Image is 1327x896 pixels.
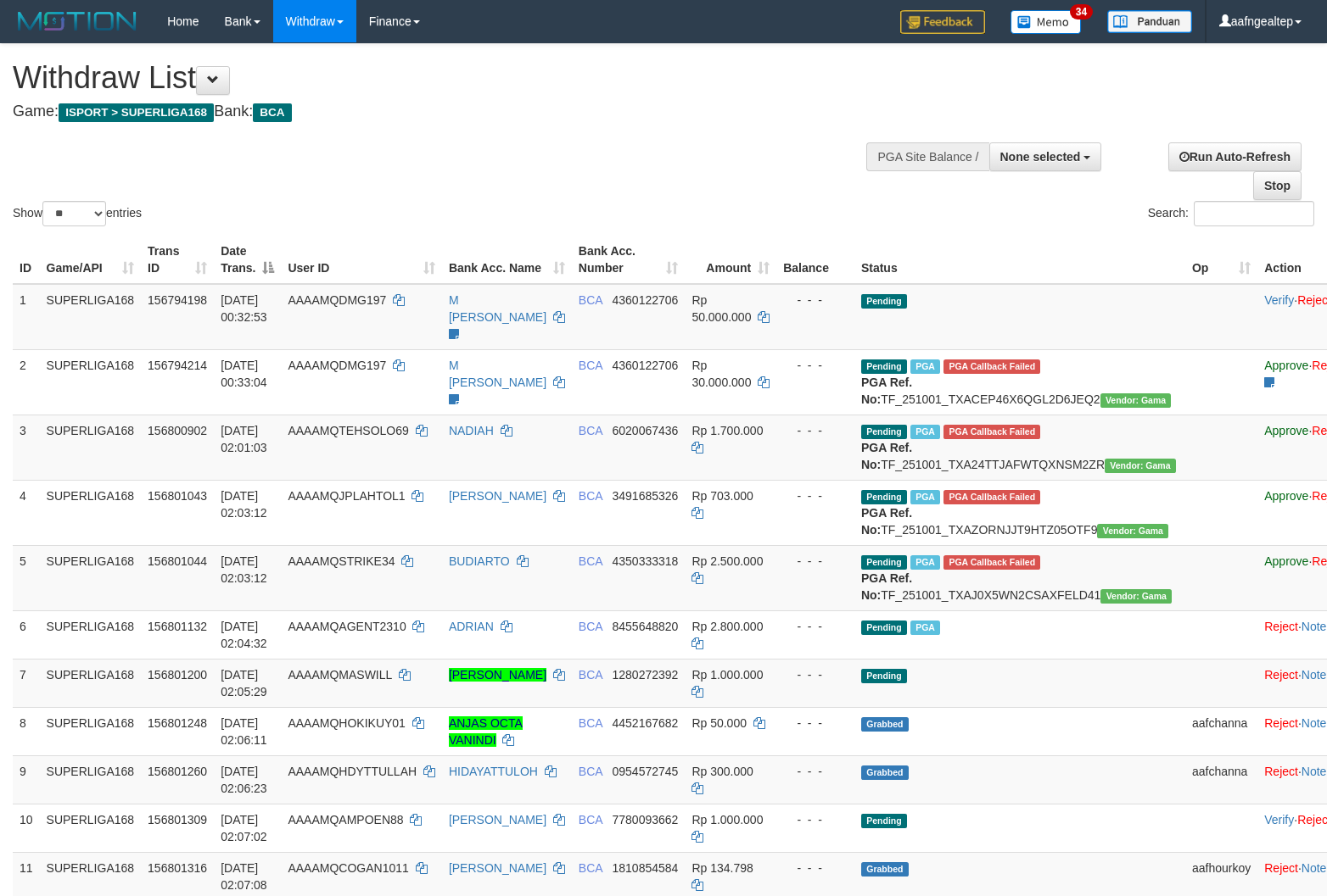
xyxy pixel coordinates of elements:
[221,424,267,454] span: [DATE] 02:01:03
[783,487,848,504] div: - - -
[691,359,751,389] span: Rp 30.000.000
[1100,393,1172,408] span: Vendor URL: https://trx31.1velocity.biz
[40,755,142,804] td: SUPERLIGA168
[13,201,142,226] label: Show entries
[288,861,408,875] span: AAAAMQCOGAN1011
[40,480,142,545] td: SUPERLIGA168
[854,545,1185,610] td: TF_251001_TXAJ0X5WN2CSAXFELD41
[288,424,408,437] span: AAAAMQTEHSOLO69
[1168,142,1302,171] a: Run Auto-Refresh
[449,489,546,503] a: [PERSON_NAME]
[221,765,267,795] span: [DATE] 02:06:23
[613,359,679,372] span: Copy 4360122706 to clipboard
[1097,524,1168,538] span: Vendor URL: https://trx31.1velocity.biz
[943,425,1040,439] span: PGA Error
[861,669,907,683] span: Pending
[281,236,441,284] th: User ID: activate to sort column ascending
[40,236,142,284] th: Game/API: activate to sort column ascending
[579,716,602,730] span: BCA
[148,765,207,778] span: 156801260
[13,804,40,852] td: 10
[449,424,494,437] a: NADIAH
[13,545,40,610] td: 5
[1148,201,1314,226] label: Search:
[861,571,912,602] b: PGA Ref. No:
[13,236,40,284] th: ID
[861,425,907,439] span: Pending
[579,424,602,437] span: BCA
[1107,10,1192,33] img: panduan.png
[449,668,546,682] a: [PERSON_NAME]
[783,715,848,732] div: - - -
[579,813,602,826] span: BCA
[1302,620,1327,633] a: Note
[613,293,679,307] span: Copy 4360122706 to clipboard
[1253,171,1302,200] a: Stop
[13,103,868,120] h4: Game: Bank:
[449,861,546,875] a: [PERSON_NAME]
[783,357,848,374] div: - - -
[685,236,776,284] th: Amount: activate to sort column ascending
[783,618,848,635] div: - - -
[288,765,417,778] span: AAAAMQHDYTTULLAH
[288,489,405,503] span: AAAAMQJPLAHTOL1
[1264,293,1294,307] a: Verify
[1264,813,1294,826] a: Verify
[910,425,940,439] span: Marked by aafnonsreyleab
[579,293,602,307] span: BCA
[613,861,679,875] span: Copy 1810854584 to clipboard
[776,236,854,284] th: Balance
[13,707,40,755] td: 8
[40,349,142,415] td: SUPERLIGA168
[449,620,494,633] a: ADRIAN
[13,415,40,480] td: 3
[221,554,267,585] span: [DATE] 02:03:12
[572,236,686,284] th: Bank Acc. Number: activate to sort column ascending
[861,555,907,570] span: Pending
[854,415,1185,480] td: TF_251001_TXA24TTJAFWTQXNSM2ZR
[989,142,1102,171] button: None selected
[579,359,602,372] span: BCA
[613,716,679,730] span: Copy 4452167682 to clipboard
[613,765,679,778] span: Copy 0954572745 to clipboard
[1185,236,1257,284] th: Op: activate to sort column ascending
[579,668,602,682] span: BCA
[148,359,207,372] span: 156794214
[449,765,538,778] a: HIDAYATTULOH
[442,236,572,284] th: Bank Acc. Name: activate to sort column ascending
[783,860,848,877] div: - - -
[449,293,546,324] a: M [PERSON_NAME]
[40,707,142,755] td: SUPERLIGA168
[148,293,207,307] span: 156794198
[1000,150,1081,164] span: None selected
[613,668,679,682] span: Copy 1280272392 to clipboard
[449,359,546,389] a: M [PERSON_NAME]
[13,480,40,545] td: 4
[1100,589,1172,604] span: Vendor URL: https://trx31.1velocity.biz
[866,142,988,171] div: PGA Site Balance /
[40,659,142,707] td: SUPERLIGA168
[1264,489,1308,503] a: Approve
[691,620,763,633] span: Rp 2.800.000
[861,621,907,635] span: Pending
[943,359,1040,374] span: PGA Error
[861,490,907,504] span: Pending
[783,553,848,570] div: - - -
[1185,755,1257,804] td: aafchanna
[783,763,848,780] div: - - -
[449,716,523,747] a: ANJAS OCTA VANINDI
[13,755,40,804] td: 9
[1194,201,1314,226] input: Search:
[221,668,267,698] span: [DATE] 02:05:29
[1302,668,1327,682] a: Note
[613,620,679,633] span: Copy 8455648820 to clipboard
[861,814,907,828] span: Pending
[1264,620,1298,633] a: Reject
[691,861,753,875] span: Rp 134.798
[691,765,753,778] span: Rp 300.000
[783,666,848,683] div: - - -
[288,668,391,682] span: AAAAMQMASWILL
[861,441,912,471] b: PGA Ref. No:
[13,659,40,707] td: 7
[861,862,909,877] span: Grabbed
